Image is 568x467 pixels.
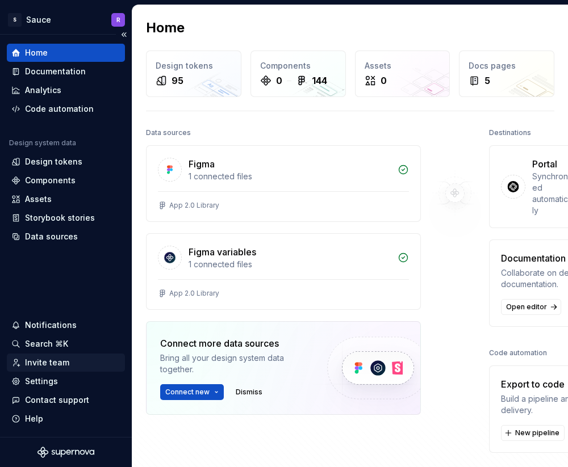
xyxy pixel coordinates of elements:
div: Contact support [25,394,89,406]
button: Search ⌘K [7,335,125,353]
div: 95 [172,74,183,87]
a: Data sources [7,228,125,246]
div: Figma [189,157,215,171]
a: Open editor [501,299,561,315]
button: Contact support [7,391,125,409]
div: Sauce [26,14,51,26]
div: Search ⌘K [25,338,68,350]
div: Storybook stories [25,212,95,224]
h2: Home [146,19,185,37]
div: Code automation [489,345,547,361]
a: Settings [7,372,125,390]
a: Docs pages5 [459,51,554,97]
a: Invite team [7,354,125,372]
a: Storybook stories [7,209,125,227]
div: Notifications [25,319,77,331]
a: Components [7,171,125,190]
span: Dismiss [236,388,262,397]
div: 1 connected files [189,259,391,270]
a: Home [7,44,125,62]
div: 0 [276,74,282,87]
div: Code automation [25,103,94,115]
a: Design tokens95 [146,51,241,97]
button: Collapse sidebar [116,27,132,43]
div: Bring all your design system data together. [160,352,308,375]
div: Invite team [25,357,69,368]
div: Design system data [9,138,76,148]
button: Dismiss [231,384,268,400]
button: Connect new [160,384,224,400]
div: Portal [532,157,557,171]
div: 0 [381,74,387,87]
div: 1 connected files [189,171,391,182]
div: Figma variables [189,245,256,259]
div: Data sources [25,231,78,242]
div: 5 [485,74,490,87]
div: Connect more data sources [160,336,308,350]
div: App 2.0 Library [169,289,219,298]
button: Help [7,410,125,428]
svg: Supernova Logo [37,447,94,458]
div: R [116,15,120,24]
div: S [8,13,22,27]
button: New pipeline [501,425,565,441]
a: Documentation [7,62,125,81]
a: Design tokens [7,153,125,171]
div: Destinations [489,125,531,141]
div: Design tokens [156,60,232,71]
div: Assets [365,60,441,71]
div: Design tokens [25,156,82,167]
a: Assets [7,190,125,208]
span: Open editor [506,302,547,312]
button: SSauceR [2,7,130,32]
div: Documentation [25,66,86,77]
a: Analytics [7,81,125,99]
div: 144 [312,74,327,87]
a: Components0144 [250,51,346,97]
span: New pipeline [515,428,559,437]
div: Docs pages [469,60,545,71]
div: App 2.0 Library [169,201,219,210]
button: Notifications [7,316,125,334]
div: Components [25,175,76,186]
div: Home [25,47,48,58]
div: Analytics [25,85,61,96]
a: Code automation [7,100,125,118]
div: Assets [25,193,52,205]
span: Connect new [165,388,210,397]
a: Figma1 connected filesApp 2.0 Library [146,145,421,222]
div: Data sources [146,125,191,141]
div: Help [25,413,43,424]
div: Settings [25,376,58,387]
div: Components [260,60,336,71]
a: Assets0 [355,51,450,97]
a: Figma variables1 connected filesApp 2.0 Library [146,233,421,310]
